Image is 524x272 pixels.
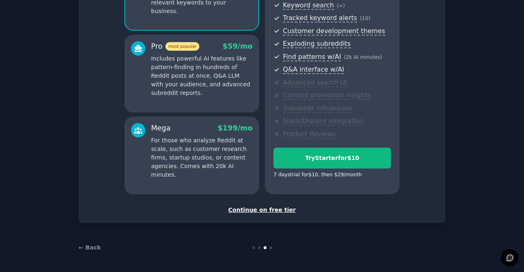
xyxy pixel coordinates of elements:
[87,206,437,214] div: Continue on free tier
[283,14,357,22] span: Tracked keyword alerts
[360,16,370,21] span: ( 10 )
[79,244,101,251] a: ← Back
[283,117,364,126] span: Slack/Discord integration
[273,148,391,169] button: TryStarterfor$10
[223,42,253,50] span: $ 59 /mo
[151,54,253,97] p: Includes powerful AI features like pattern-finding in hundreds of Reddit posts at once, Q&A LLM w...
[283,27,385,36] span: Customer development themes
[283,53,341,61] span: Find patterns w/AI
[165,42,200,51] span: most popular
[218,124,253,132] span: $ 199 /mo
[283,91,371,100] span: Content promotion insights
[283,130,336,139] span: Product Reviews
[283,104,352,113] span: Subreddit influencers
[283,79,347,87] span: Advanced search UI
[151,123,171,133] div: Mega
[273,171,362,179] div: 7 days trial for $10 , then $ 29 /month
[151,136,253,179] p: For those who analyze Reddit at scale, such as customer research firms, startup studios, or conte...
[151,41,199,52] div: Pro
[283,40,350,48] span: Exploding subreddits
[283,1,334,10] span: Keyword search
[274,154,391,162] div: Try Starter for $10
[283,65,344,74] span: Q&A interface w/AI
[344,54,382,60] span: ( 2k AI minutes )
[337,3,345,9] span: ( ∞ )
